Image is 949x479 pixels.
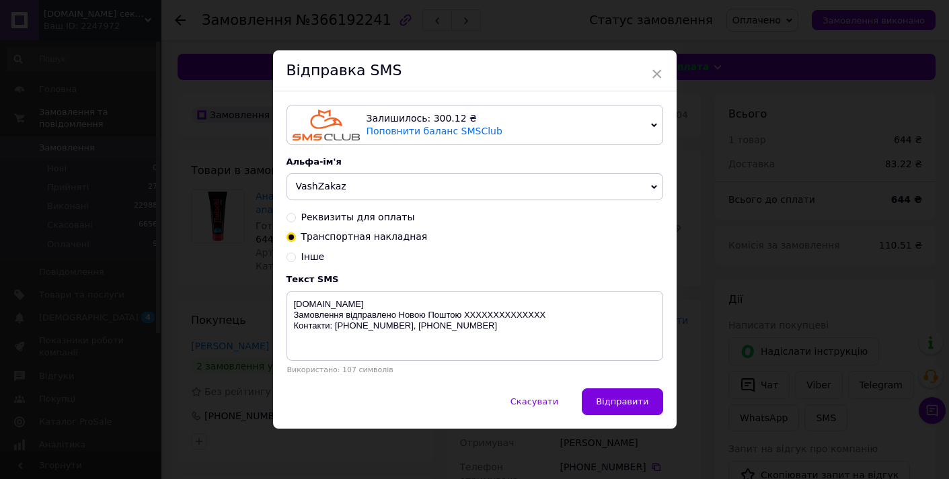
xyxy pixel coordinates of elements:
button: Відправити [582,388,662,415]
span: × [651,62,663,85]
div: Відправка SMS [273,50,677,91]
a: Поповнити баланс SMSClub [367,126,502,136]
span: Скасувати [510,396,558,406]
span: Транспортная накладная [301,231,428,242]
button: Скасувати [496,388,572,415]
span: Реквизиты для оплаты [301,212,415,222]
div: Використано: 107 символів [287,365,663,374]
span: Альфа-ім'я [287,157,342,167]
div: Залишилось: 300.12 ₴ [367,112,646,126]
span: Відправити [596,396,648,406]
textarea: [DOMAIN_NAME] Замовлення відправлено Новою Поштою XXXXXXXXXXXXXX Контакти: [PHONE_NUMBER], [PHONE... [287,291,663,361]
span: Інше [301,251,325,262]
span: VashZakaz [296,181,346,191]
div: Текст SMS [287,274,663,284]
